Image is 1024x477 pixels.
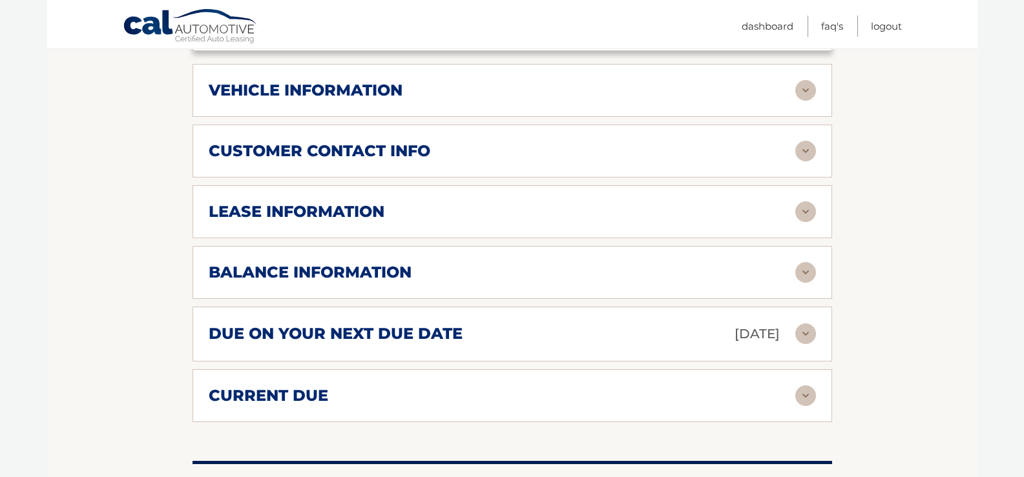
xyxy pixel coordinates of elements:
[821,15,843,37] a: FAQ's
[795,141,816,161] img: accordion-rest.svg
[209,386,328,405] h2: current due
[209,324,463,343] h2: due on your next due date
[209,202,384,221] h2: lease information
[209,81,402,100] h2: vehicle information
[795,201,816,222] img: accordion-rest.svg
[735,323,780,345] p: [DATE]
[795,262,816,283] img: accordion-rest.svg
[795,385,816,406] img: accordion-rest.svg
[209,141,430,161] h2: customer contact info
[871,15,902,37] a: Logout
[795,323,816,344] img: accordion-rest.svg
[123,8,258,46] a: Cal Automotive
[795,80,816,101] img: accordion-rest.svg
[209,263,412,282] h2: balance information
[742,15,793,37] a: Dashboard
